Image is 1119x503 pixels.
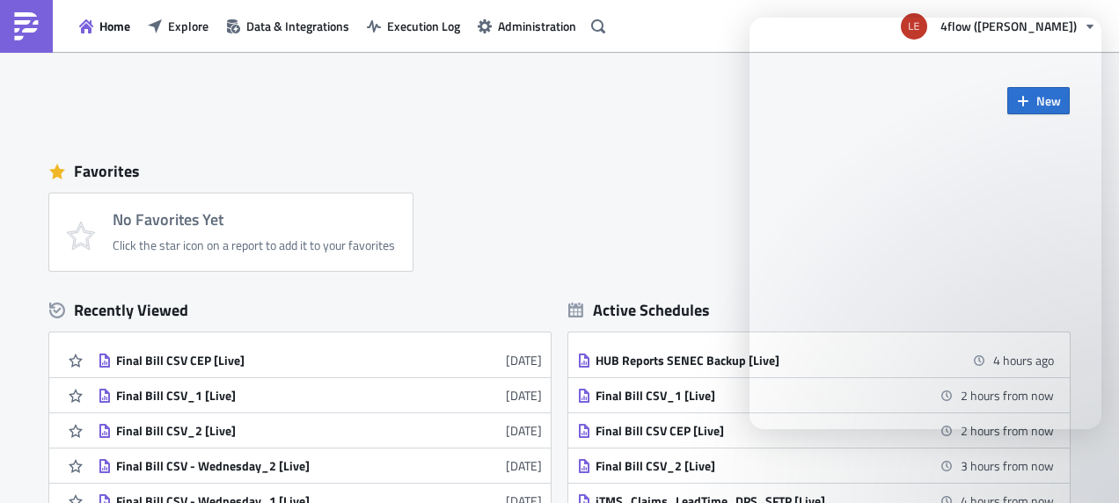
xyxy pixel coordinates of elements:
[168,17,208,35] span: Explore
[506,456,542,475] time: 2025-08-12T22:14:33Z
[113,237,395,253] div: Click the star icon on a report to add it to your favorites
[577,343,1054,377] a: HUB Reports SENEC Backup [Live]4 hours ago
[506,351,542,369] time: 2025-08-12T22:18:01Z
[98,448,542,483] a: Final Bill CSV - Wednesday_2 [Live][DATE]
[49,158,1070,185] div: Favorites
[217,12,358,40] button: Data & Integrations
[750,18,1101,429] iframe: Intercom live chat
[116,458,424,474] div: Final Bill CSV - Wednesday_2 [Live]
[596,458,903,474] div: Final Bill CSV_2 [Live]
[577,378,1054,412] a: Final Bill CSV_1 [Live]2 hours from now
[98,413,542,448] a: Final Bill CSV_2 [Live][DATE]
[961,421,1054,440] time: 2025-08-18 19:00
[940,17,1077,35] span: 4flow ([PERSON_NAME])
[596,388,903,404] div: Final Bill CSV_1 [Live]
[596,423,903,439] div: Final Bill CSV CEP [Live]
[246,17,349,35] span: Data & Integrations
[358,12,469,40] button: Execution Log
[577,413,1054,448] a: Final Bill CSV CEP [Live]2 hours from now
[890,7,1106,46] button: 4flow ([PERSON_NAME])
[506,421,542,440] time: 2025-08-12T22:16:04Z
[116,423,424,439] div: Final Bill CSV_2 [Live]
[99,17,130,35] span: Home
[1059,443,1101,485] iframe: Intercom live chat
[568,300,710,320] div: Active Schedules
[139,12,217,40] button: Explore
[498,17,576,35] span: Administration
[98,343,542,377] a: Final Bill CSV CEP [Live][DATE]
[12,12,40,40] img: PushMetrics
[506,386,542,405] time: 2025-08-12T22:16:48Z
[116,353,424,368] div: Final Bill CSV CEP [Live]
[113,211,395,229] h4: No Favorites Yet
[49,297,551,324] div: Recently Viewed
[387,17,460,35] span: Execution Log
[596,353,903,368] div: HUB Reports SENEC Backup [Live]
[98,378,542,412] a: Final Bill CSV_1 [Live][DATE]
[899,11,929,41] img: Avatar
[116,388,424,404] div: Final Bill CSV_1 [Live]
[70,12,139,40] button: Home
[577,448,1054,483] a: Final Bill CSV_2 [Live]3 hours from now
[469,12,585,40] button: Administration
[961,456,1054,475] time: 2025-08-18 19:30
